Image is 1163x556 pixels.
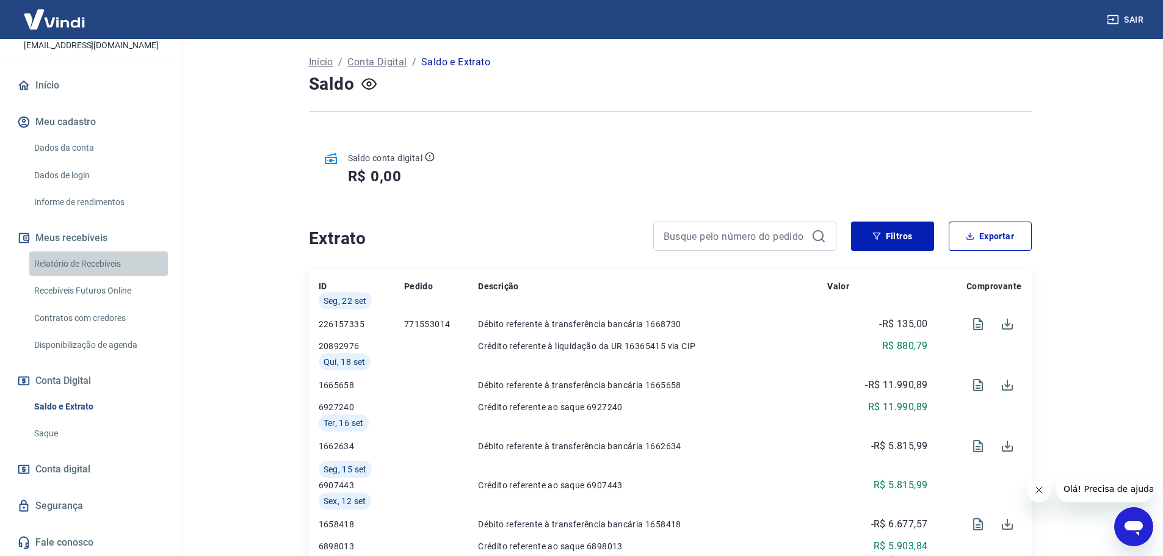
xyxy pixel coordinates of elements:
p: Crédito referente ao saque 6927240 [478,401,827,413]
a: Fale conosco [15,529,168,556]
span: Download [993,309,1022,339]
p: Débito referente à transferência bancária 1658418 [478,518,827,530]
p: R$ 5.815,99 [874,478,927,493]
span: Ter, 16 set [324,417,364,429]
p: Crédito referente ao saque 6907443 [478,479,827,491]
p: 1665658 [319,379,404,391]
p: -R$ 5.815,99 [871,439,928,453]
p: Comprovante [966,280,1021,292]
button: Meu cadastro [15,109,168,135]
iframe: Botão para abrir a janela de mensagens [1114,507,1153,546]
input: Busque pelo número do pedido [664,227,806,245]
a: Informe de rendimentos [29,190,168,215]
button: Exportar [949,222,1032,251]
a: Conta Digital [347,55,407,70]
span: Visualizar [963,370,993,400]
p: -R$ 6.677,57 [871,517,928,532]
button: Meus recebíveis [15,225,168,251]
p: R$ 880,79 [882,339,928,353]
p: Valor [827,280,849,292]
p: 771553014 [404,318,478,330]
p: 226157335 [319,318,404,330]
a: Início [15,72,168,99]
p: 6907443 [319,479,404,491]
p: Saldo conta digital [348,152,423,164]
span: Visualizar [963,510,993,539]
span: Visualizar [963,431,993,461]
p: R$ 11.990,89 [868,400,928,414]
p: / [412,55,416,70]
p: R$ 5.903,84 [874,539,927,554]
a: Início [309,55,333,70]
p: 1662634 [319,440,404,452]
p: 20892976 [319,340,404,352]
a: Saldo e Extrato [29,394,168,419]
button: Sair [1104,9,1148,31]
p: 1658418 [319,518,404,530]
span: Download [993,431,1022,461]
p: Crédito referente à liquidação da UR 16365415 via CIP [478,340,827,352]
span: Visualizar [963,309,993,339]
button: Conta Digital [15,367,168,394]
a: Conta digital [15,456,168,483]
h4: Saldo [309,72,355,96]
img: Vindi [15,1,94,38]
button: Filtros [851,222,934,251]
h5: R$ 0,00 [348,167,402,186]
h4: Extrato [309,226,639,251]
p: -R$ 135,00 [879,317,927,331]
span: Seg, 22 set [324,295,367,307]
p: Débito referente à transferência bancária 1665658 [478,379,827,391]
a: Dados da conta [29,135,168,161]
span: Olá! Precisa de ajuda? [7,9,103,18]
a: Recebíveis Futuros Online [29,278,168,303]
a: Dados de login [29,163,168,188]
p: Saldo e Extrato [421,55,490,70]
span: Qui, 18 set [324,356,366,368]
p: Débito referente à transferência bancária 1668730 [478,318,827,330]
span: Download [993,370,1022,400]
span: Download [993,510,1022,539]
p: Pedido [404,280,433,292]
p: / [338,55,342,70]
p: -R$ 11.990,89 [865,378,927,392]
a: Contratos com credores [29,306,168,331]
a: Relatório de Recebíveis [29,251,168,276]
p: Débito referente à transferência bancária 1662634 [478,440,827,452]
a: Saque [29,421,168,446]
p: Descrição [478,280,519,292]
a: Segurança [15,493,168,519]
p: Crédito referente ao saque 6898013 [478,540,827,552]
a: Disponibilização de agenda [29,333,168,358]
p: 6927240 [319,401,404,413]
span: Seg, 15 set [324,463,367,475]
p: 6898013 [319,540,404,552]
span: Conta digital [35,461,90,478]
span: Sex, 12 set [324,495,366,507]
iframe: Mensagem da empresa [1056,475,1153,502]
p: ID [319,280,327,292]
p: [EMAIL_ADDRESS][DOMAIN_NAME] [24,39,159,52]
iframe: Fechar mensagem [1027,478,1051,502]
